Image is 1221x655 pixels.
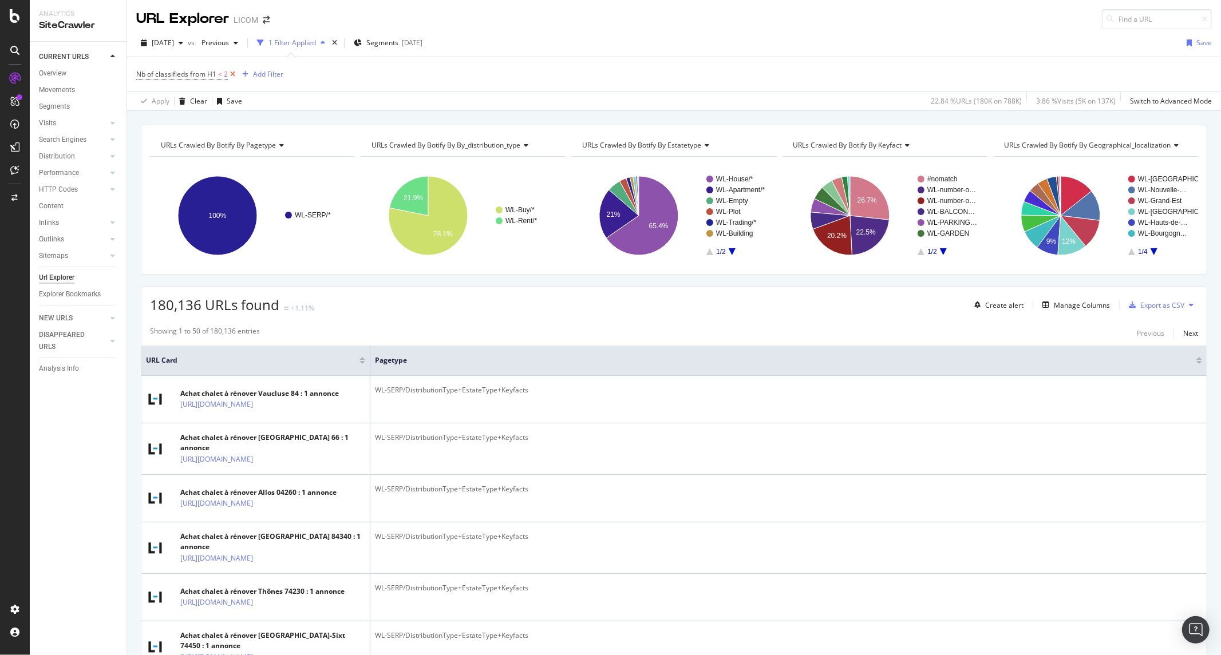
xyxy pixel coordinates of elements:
[39,101,70,113] div: Segments
[39,19,117,32] div: SiteCrawler
[224,66,228,82] span: 2
[1182,616,1210,644] div: Open Intercom Messenger
[783,166,987,265] svg: A chart.
[717,248,726,256] text: 1/2
[39,363,118,375] a: Analysis Info
[146,355,357,366] span: URL Card
[931,96,1022,106] div: 22.84 % URLs ( 180K on 788K )
[39,363,79,375] div: Analysis Info
[582,140,701,150] span: URLs Crawled By Botify By estatetype
[404,194,423,202] text: 21.9%
[39,272,74,284] div: Url Explorer
[1102,9,1212,29] input: Find a URL
[1196,38,1212,47] div: Save
[39,288,101,300] div: Explorer Bookmarks
[161,140,276,150] span: URLs Crawled By Botify By pagetype
[39,217,59,229] div: Inlinks
[571,166,776,265] div: A chart.
[39,68,118,80] a: Overview
[152,38,174,47] span: 2025 Aug. 22nd
[146,539,164,557] img: main image
[927,197,976,205] text: WL-number-o…
[375,583,1202,593] div: WL-SERP/DistributionType+EstateType+Keyfacts
[39,288,118,300] a: Explorer Bookmarks
[856,229,875,237] text: 22.5%
[649,222,669,230] text: 65.4%
[39,84,75,96] div: Movements
[180,553,253,564] a: [URL][DOMAIN_NAME]
[146,390,164,408] img: main image
[402,38,422,47] div: [DATE]
[39,117,107,129] a: Visits
[1138,186,1187,194] text: WL-Nouvelle-…
[218,69,222,79] span: <
[197,34,243,52] button: Previous
[180,432,365,453] div: Achat chalet à rénover [GEOGRAPHIC_DATA] 66 : 1 annonce
[146,440,164,458] img: main image
[349,34,427,52] button: Segments[DATE]
[159,136,345,154] h4: URLs Crawled By Botify By pagetype
[927,175,958,183] text: #nomatch
[39,312,107,324] a: NEW URLS
[136,9,229,29] div: URL Explorer
[39,329,97,353] div: DISAPPEARED URLS
[330,37,339,49] div: times
[375,355,1179,366] span: pagetype
[175,92,207,110] button: Clear
[1138,219,1188,227] text: WL-Hauts-de-…
[375,385,1202,395] div: WL-SERP/DistributionType+EstateType+Keyfacts
[39,272,118,284] a: Url Explorer
[1182,34,1212,52] button: Save
[985,300,1024,310] div: Create alert
[1046,237,1057,245] text: 9%
[180,531,365,552] div: Achat chalet à rénover [GEOGRAPHIC_DATA] 84340 : 1 annonce
[361,166,566,265] svg: A chart.
[39,167,107,179] a: Performance
[1125,92,1212,110] button: Switch to Advanced Mode
[295,211,331,219] text: WL-SERP/*
[263,16,270,24] div: arrow-right-arrow-left
[1130,96,1212,106] div: Switch to Advanced Mode
[284,307,289,310] img: Equal
[39,217,107,229] a: Inlinks
[375,630,1202,641] div: WL-SERP/DistributionType+EstateType+Keyfacts
[375,484,1202,494] div: WL-SERP/DistributionType+EstateType+Keyfacts
[136,92,169,110] button: Apply
[39,134,107,146] a: Search Engines
[1138,248,1148,256] text: 1/4
[180,597,253,608] a: [URL][DOMAIN_NAME]
[39,84,118,96] a: Movements
[39,150,75,162] div: Distribution
[505,217,538,225] text: WL-Rent/*
[1002,136,1188,154] h4: URLs Crawled By Botify By geographical_localization
[150,166,355,265] div: A chart.
[1137,326,1164,340] button: Previous
[150,326,260,340] div: Showing 1 to 50 of 180,136 entries
[39,167,79,179] div: Performance
[927,248,937,256] text: 1/2
[146,588,164,606] img: main image
[253,69,283,79] div: Add Filter
[366,38,398,47] span: Segments
[375,432,1202,443] div: WL-SERP/DistributionType+EstateType+Keyfacts
[39,200,118,212] a: Content
[927,229,969,237] text: WL-GARDEN
[197,38,229,47] span: Previous
[1138,229,1187,237] text: WL-Bourgogn…
[1054,300,1110,310] div: Manage Columns
[39,117,56,129] div: Visits
[716,197,748,205] text: WL-Empty
[39,250,107,262] a: Sitemaps
[180,487,337,498] div: Achat chalet à rénover Allos 04260 : 1 annonce
[793,140,902,150] span: URLs Crawled By Botify By keyfact
[227,96,242,106] div: Save
[433,230,453,238] text: 78.1%
[580,136,766,154] h4: URLs Crawled By Botify By estatetype
[1183,328,1198,338] div: Next
[39,68,66,80] div: Overview
[716,186,765,194] text: WL-Apartment/*
[607,211,621,219] text: 21%
[970,296,1024,314] button: Create alert
[1124,296,1184,314] button: Export as CSV
[39,312,73,324] div: NEW URLS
